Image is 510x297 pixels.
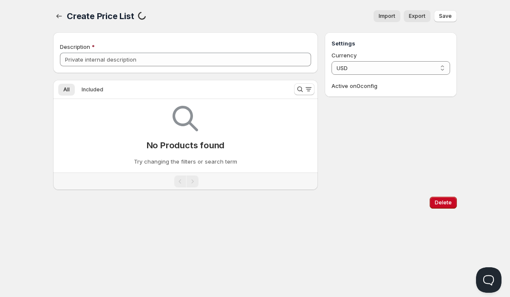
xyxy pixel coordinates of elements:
[434,10,457,22] button: Save
[294,83,314,95] button: Search and filter results
[439,13,452,20] span: Save
[331,39,450,48] h3: Settings
[147,140,225,150] p: No Products found
[63,86,70,93] span: All
[476,267,501,293] iframe: Help Scout Beacon - Open
[134,157,237,166] p: Try changing the filters or search term
[374,10,400,22] button: Import
[67,11,134,21] span: Create Price List
[60,53,311,66] input: Private internal description
[82,86,103,93] span: Included
[60,43,90,50] span: Description
[53,173,318,190] nav: Pagination
[173,106,198,131] img: Empty search results
[404,10,431,22] a: Export
[435,199,452,206] span: Delete
[430,197,457,209] button: Delete
[409,13,425,20] span: Export
[331,82,450,90] p: Active on 0 config
[379,13,395,20] span: Import
[331,52,357,59] span: Currency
